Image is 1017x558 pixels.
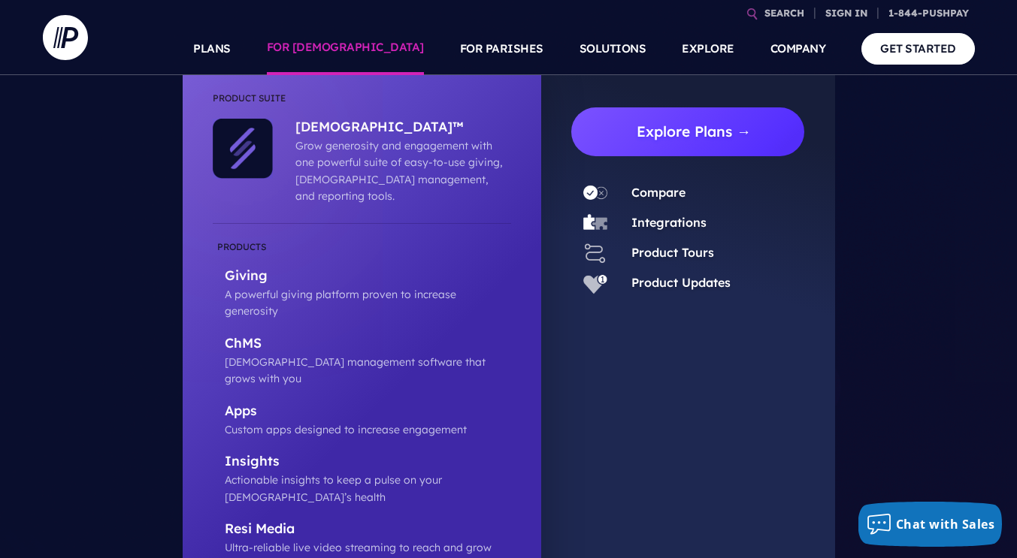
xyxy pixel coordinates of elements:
p: Custom apps designed to increase engagement [225,421,511,438]
img: Compare - Icon [583,181,607,205]
p: Grow generosity and engagement with one powerful suite of easy-to-use giving, [DEMOGRAPHIC_DATA] ... [295,137,504,205]
a: EXPLORE [682,23,734,75]
p: A powerful giving platform proven to increase generosity [225,286,511,320]
img: Product Updates - Icon [583,271,607,295]
img: ChurchStaq™ - Icon [213,119,273,179]
p: [DEMOGRAPHIC_DATA] management software that grows with you [225,354,511,388]
a: Insights Actionable insights to keep a pulse on your [DEMOGRAPHIC_DATA]’s health [213,453,511,505]
img: Product Tours - Icon [583,241,607,265]
p: [DEMOGRAPHIC_DATA]™ [295,119,504,137]
p: Resi Media [225,520,511,539]
a: PLANS [193,23,231,75]
a: Product Updates [631,275,731,290]
a: Product Tours - Icon [571,241,619,265]
a: Compare [631,185,686,200]
a: SOLUTIONS [580,23,646,75]
a: GET STARTED [861,33,975,64]
a: Product Updates - Icon [571,271,619,295]
button: Chat with Sales [858,502,1003,547]
p: Actionable insights to keep a pulse on your [DEMOGRAPHIC_DATA]’s health [225,472,511,505]
a: FOR PARISHES [460,23,543,75]
a: Compare - Icon [571,181,619,205]
img: Integrations - Icon [583,211,607,235]
a: Explore Plans → [583,107,805,156]
a: FOR [DEMOGRAPHIC_DATA] [267,23,424,75]
p: ChMS [225,335,511,354]
span: Chat with Sales [896,516,995,532]
a: Product Tours [631,245,714,260]
a: Apps Custom apps designed to increase engagement [213,403,511,439]
a: Giving A powerful giving platform proven to increase generosity [213,239,511,320]
a: COMPANY [770,23,826,75]
p: Insights [225,453,511,472]
p: Apps [225,403,511,421]
a: Integrations [631,215,707,230]
a: [DEMOGRAPHIC_DATA]™ Grow generosity and engagement with one powerful suite of easy-to-use giving,... [273,119,504,205]
p: Giving [225,267,511,286]
li: Product Suite [213,90,511,119]
a: ChMS [DEMOGRAPHIC_DATA] management software that grows with you [213,335,511,388]
a: Integrations - Icon [571,211,619,235]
